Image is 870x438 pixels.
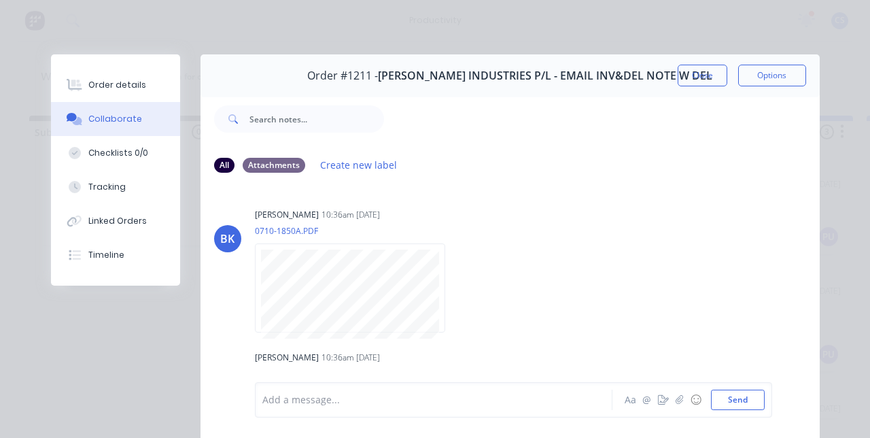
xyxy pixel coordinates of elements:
[313,156,404,174] button: Create new label
[711,390,765,410] button: Send
[51,204,180,238] button: Linked Orders
[307,69,378,82] span: Order #1211 -
[738,65,806,86] button: Options
[51,102,180,136] button: Collaborate
[88,147,148,159] div: Checklists 0/0
[88,249,124,261] div: Timeline
[243,158,305,173] div: Attachments
[678,65,727,86] button: Close
[378,69,712,82] span: [PERSON_NAME] INDUSTRIES P/L - EMAIL INV&DEL NOTE W DEL
[249,105,384,133] input: Search notes...
[255,352,319,364] div: [PERSON_NAME]
[321,209,380,221] div: 10:36am [DATE]
[88,181,126,193] div: Tracking
[51,238,180,272] button: Timeline
[88,113,142,125] div: Collaborate
[255,209,319,221] div: [PERSON_NAME]
[51,170,180,204] button: Tracking
[51,68,180,102] button: Order details
[321,352,380,364] div: 10:36am [DATE]
[51,136,180,170] button: Checklists 0/0
[255,225,459,237] p: 0710-1850A.PDF
[214,158,234,173] div: All
[88,79,146,91] div: Order details
[639,392,655,408] button: @
[688,392,704,408] button: ☺
[88,215,147,227] div: Linked Orders
[623,392,639,408] button: Aa
[220,231,234,247] div: BK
